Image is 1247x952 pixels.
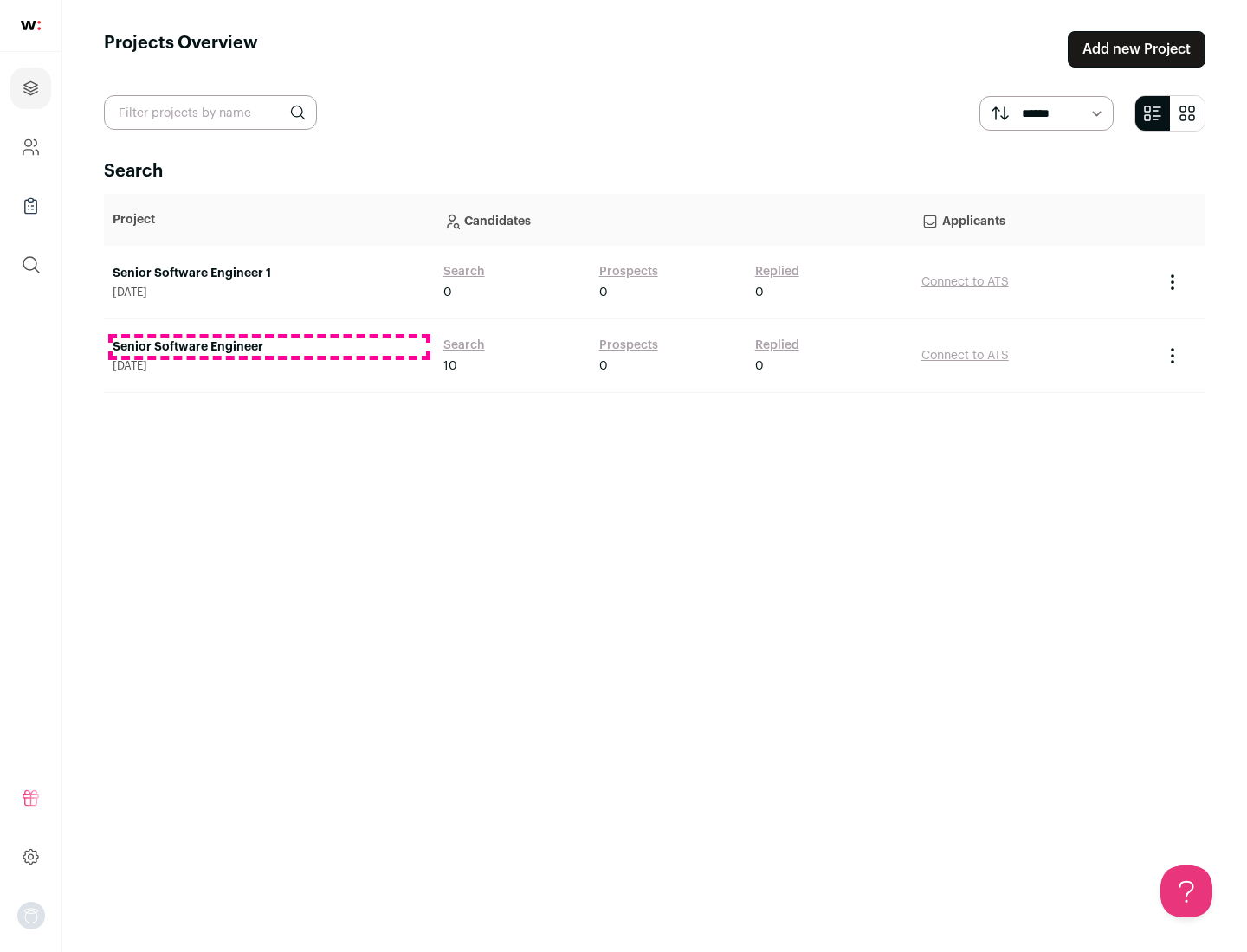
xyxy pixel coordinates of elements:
[599,357,608,375] span: 0
[599,337,658,354] a: Prospects
[599,284,608,301] span: 0
[10,126,51,168] a: Company and ATS Settings
[755,284,764,301] span: 0
[1068,31,1205,68] a: Add new Project
[755,263,799,280] a: Replied
[17,902,45,929] button: Open dropdown
[443,203,904,237] p: Candidates
[10,185,51,227] a: Company Lists
[443,337,485,354] a: Search
[921,203,1145,237] p: Applicants
[1162,345,1183,366] button: Project Actions
[755,357,764,375] span: 0
[113,211,426,228] p: Project
[113,359,426,373] span: [DATE]
[10,68,51,109] a: Projects
[599,263,658,280] a: Prospects
[104,159,1205,183] h2: Search
[443,357,457,375] span: 10
[1160,865,1212,917] iframe: Help Scout Beacon - Open
[104,31,258,68] h1: Projects Overview
[113,286,426,299] span: [DATE]
[443,284,452,301] span: 0
[113,338,426,356] a: Senior Software Engineer
[113,265,426,282] a: Senior Software Engineer 1
[17,902,45,929] img: nopic.png
[921,276,1009,288] a: Connect to ATS
[755,337,799,354] a: Replied
[104,95,317,130] input: Filter projects by name
[21,21,41,30] img: wellfound-shorthand-0d5821cbd27db2630d0214b213865d53afaa358527fdda9d0ea32b1df1b89c2c.svg
[1162,272,1183,293] button: Project Actions
[443,263,485,280] a: Search
[921,350,1009,362] a: Connect to ATS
